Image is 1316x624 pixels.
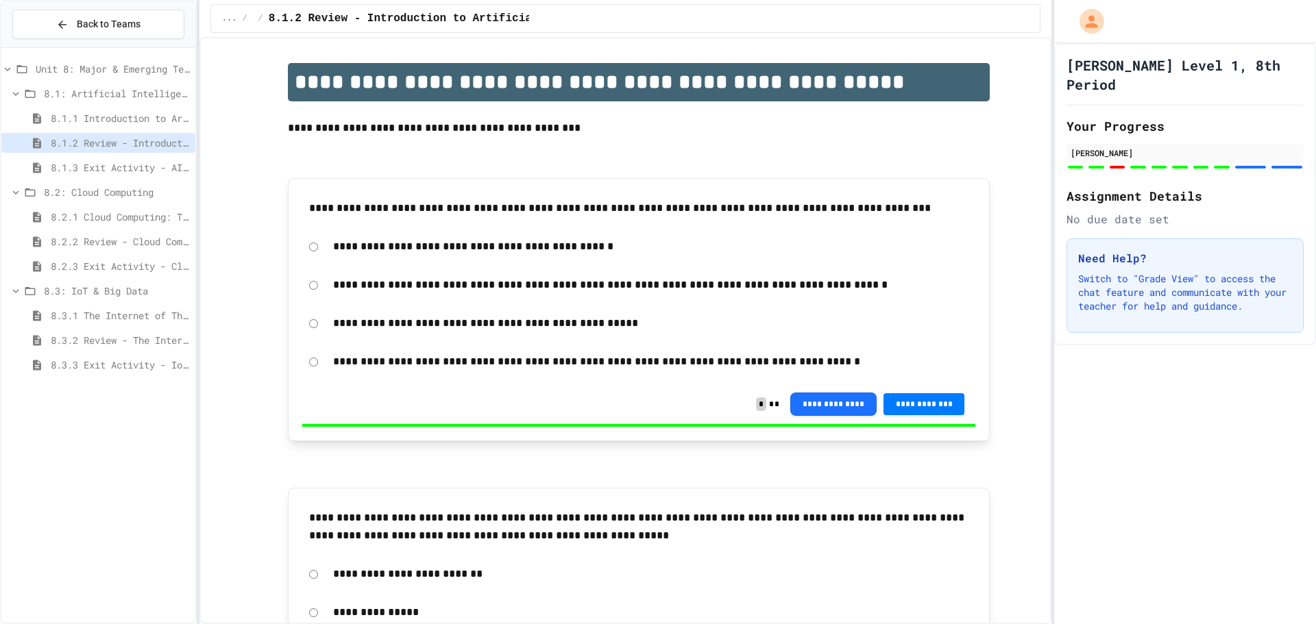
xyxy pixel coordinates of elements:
[12,10,184,39] button: Back to Teams
[1067,116,1304,136] h2: Your Progress
[258,13,263,24] span: /
[44,86,190,101] span: 8.1: Artificial Intelligence Basics
[44,185,190,199] span: 8.2: Cloud Computing
[1071,147,1300,159] div: [PERSON_NAME]
[1067,186,1304,205] h2: Assignment Details
[51,160,190,175] span: 8.1.3 Exit Activity - AI Detective
[222,13,237,24] span: ...
[51,358,190,372] span: 8.3.3 Exit Activity - IoT Data Detective Challenge
[1067,55,1304,94] h1: [PERSON_NAME] Level 1, 8th Period
[1078,250,1292,266] h3: Need Help?
[44,284,190,298] span: 8.3: IoT & Big Data
[1067,211,1304,227] div: No due date set
[269,10,624,27] span: 8.1.2 Review - Introduction to Artificial Intelligence
[51,333,190,347] span: 8.3.2 Review - The Internet of Things and Big Data
[51,136,190,150] span: 8.1.2 Review - Introduction to Artificial Intelligence
[51,234,190,249] span: 8.2.2 Review - Cloud Computing
[1078,272,1292,313] p: Switch to "Grade View" to access the chat feature and communicate with your teacher for help and ...
[51,210,190,224] span: 8.2.1 Cloud Computing: Transforming the Digital World
[51,111,190,125] span: 8.1.1 Introduction to Artificial Intelligence
[242,13,247,24] span: /
[77,17,141,32] span: Back to Teams
[51,259,190,273] span: 8.2.3 Exit Activity - Cloud Service Detective
[51,308,190,323] span: 8.3.1 The Internet of Things and Big Data: Our Connected Digital World
[36,62,190,76] span: Unit 8: Major & Emerging Technologies
[1065,5,1108,37] div: My Account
